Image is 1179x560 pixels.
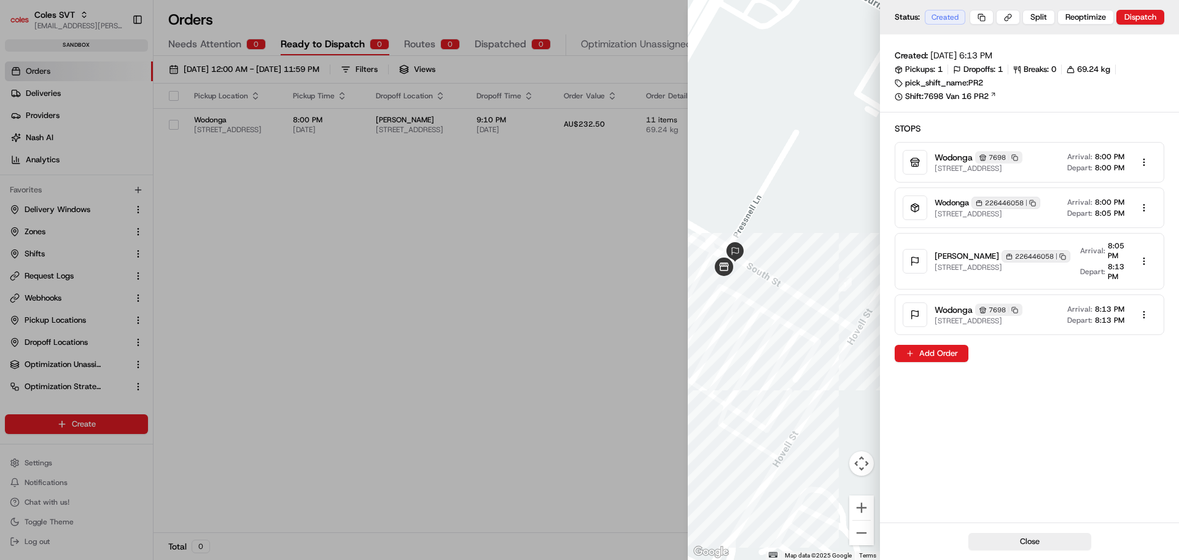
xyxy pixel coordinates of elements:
[122,208,149,218] span: Pylon
[935,209,1040,219] span: [STREET_ADDRESS]
[895,345,968,362] button: Add Order
[895,49,928,61] span: Created:
[971,197,1040,209] div: 226446058
[1116,10,1164,25] button: Dispatch
[935,262,1070,272] span: [STREET_ADDRESS]
[905,64,935,75] span: Pickups:
[104,179,114,189] div: 💻
[849,451,874,476] button: Map camera controls
[7,173,99,195] a: 📗Knowledge Base
[925,10,965,25] div: Created
[935,316,1022,326] span: [STREET_ADDRESS]
[938,64,943,75] span: 1
[1095,197,1124,207] span: 8:00 PM
[1108,262,1124,282] span: 8:13 PM
[833,273,857,296] div: waypoint-rte_2p2sTT9XsTKWSZXQBNzyMu
[1067,208,1092,218] span: Depart:
[1057,10,1114,25] button: Reoptimize
[12,49,224,69] p: Welcome 👋
[930,49,992,61] span: [DATE] 6:13 PM
[32,79,203,92] input: Clear
[1067,315,1092,325] span: Depart:
[998,64,1003,75] span: 1
[1095,163,1124,173] span: 8:00 PM
[116,178,197,191] span: API Documentation
[1067,152,1092,162] span: Arrival:
[1080,246,1105,256] span: Arrival:
[209,121,224,136] button: Start new chat
[1067,163,1092,173] span: Depart:
[1095,152,1124,162] span: 8:00 PM
[1095,304,1124,314] span: 8:13 PM
[720,237,750,267] div: route_end-rte_2p2sTT9XsTKWSZXQBNzyMu
[968,533,1091,550] button: Close
[895,10,969,25] div: Status:
[975,304,1022,316] div: 7698
[1077,64,1110,75] span: 69.24 kg
[87,208,149,218] a: Powered byPylon
[12,117,34,140] img: 1736555255976-a54dd68f-1ca7-489b-9aae-adbdc363a1c4
[1067,197,1092,207] span: Arrival:
[1080,267,1105,277] span: Depart:
[785,552,852,559] span: Map data ©2025 Google
[1108,241,1124,261] span: 8:05 PM
[99,173,202,195] a: 💻API Documentation
[769,552,777,558] button: Keyboard shortcuts
[42,130,155,140] div: We're available if you need us!
[935,304,973,316] span: Wodonga
[691,544,731,560] img: Google
[1002,250,1070,262] div: 226446058
[935,251,999,262] span: [PERSON_NAME]
[895,91,1164,102] a: Shift:7698 Van 16 PR2
[849,495,874,520] button: Zoom in
[1095,208,1124,218] span: 8:05 PM
[25,178,94,191] span: Knowledge Base
[963,64,995,75] span: Dropoffs:
[42,117,201,130] div: Start new chat
[1095,315,1124,325] span: 8:13 PM
[12,12,37,37] img: Nash
[710,253,738,281] div: route_start-rte_2p2sTT9XsTKWSZXQBNzyMu
[12,179,22,189] div: 📗
[1024,64,1049,75] span: Breaks:
[895,122,1164,135] h2: Stops
[1051,64,1056,75] span: 0
[859,552,876,559] a: Terms (opens in new tab)
[895,77,983,89] div: pick_shift_name:PR2
[1022,10,1055,25] button: Split
[1067,304,1092,314] span: Arrival:
[935,197,969,208] span: Wodonga
[849,521,874,545] button: Zoom out
[975,151,1022,164] div: 7698
[691,544,731,560] a: Open this area in Google Maps (opens a new window)
[935,151,973,164] span: Wodonga
[935,164,1022,173] span: [STREET_ADDRESS]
